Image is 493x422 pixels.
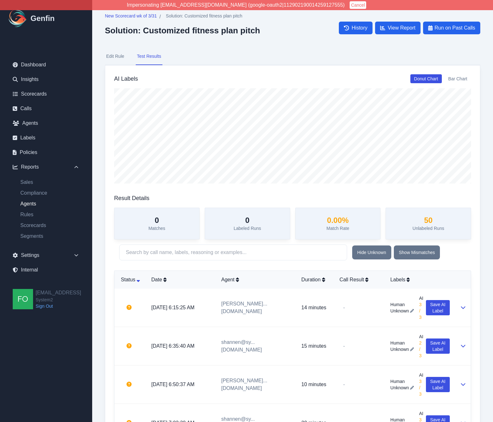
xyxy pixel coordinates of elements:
[8,102,85,115] a: Calls
[15,232,85,240] a: Segments
[8,8,28,29] img: Logo
[444,74,471,83] button: Bar Chart
[148,225,165,231] p: Matches
[234,216,261,225] h3: 0
[428,340,447,352] span: Save AI Label
[136,48,162,65] button: Test Results
[419,410,423,417] span: AI
[390,340,414,346] span: Human
[435,24,475,32] span: Run on Past Calls
[114,74,138,83] h3: AI Labels
[390,276,450,284] div: Labels
[8,58,85,71] a: Dashboard
[120,276,141,284] div: Status
[119,244,347,260] input: Search by call name, labels, reasoning or examples...
[301,276,329,284] div: Duration
[151,343,195,349] a: [DATE] 6:35:40 AM
[413,216,444,225] h3: 50
[36,303,81,309] a: Sign Out
[419,340,423,359] span: 2 / 3
[105,13,157,21] a: New Scorecard wk of 3/31
[151,305,195,310] a: [DATE] 6:15:25 AM
[388,24,415,32] span: View Report
[8,146,85,159] a: Policies
[8,117,85,130] a: Agents
[390,378,414,385] span: Human
[166,13,242,19] span: Solution: Customized fitness plan pitch
[419,301,423,320] span: 3 / 3
[221,276,291,284] div: Agent
[8,249,85,262] div: Settings
[390,385,409,391] span: Unknown
[159,13,161,21] span: /
[8,88,85,100] a: Scorecards
[15,200,85,208] a: Agents
[390,308,409,314] span: Unknown
[394,245,440,259] button: Show Mismatches
[339,22,373,34] a: History
[15,178,85,186] a: Sales
[114,194,149,203] h3: Result Details
[105,26,260,35] h2: Solution: Customized fitness plan pitch
[234,225,261,231] p: Labeled Runs
[105,48,126,65] button: Edit Rule
[31,13,55,23] h1: Genfin
[36,289,81,297] h2: [EMAIL_ADDRESS]
[375,22,421,34] a: View Report
[8,73,85,86] a: Insights
[426,377,450,392] button: Save AI Label
[15,222,85,229] a: Scorecards
[339,342,349,351] span: -
[301,381,329,388] p: 10 minutes
[410,74,442,83] button: Donut Chart
[428,301,447,314] span: Save AI Label
[148,216,165,225] h3: 0
[36,297,81,303] span: System2
[339,380,349,389] span: -
[13,289,33,309] img: founders@genfin.ai
[326,216,349,225] h3: 0.00 %
[419,333,423,340] span: AI
[15,211,85,218] a: Rules
[326,225,349,231] p: Match Rate
[413,225,444,231] p: Unlabeled Runs
[426,338,450,354] button: Save AI Label
[151,382,195,387] a: [DATE] 6:50:37 AM
[419,295,423,301] span: AI
[352,245,391,259] button: Hide Unknown
[350,1,366,9] button: Cancel
[426,300,450,315] button: Save AI Label
[390,301,414,308] span: Human
[8,131,85,144] a: Labels
[221,301,267,314] a: [PERSON_NAME]...[DOMAIN_NAME]
[390,346,409,352] span: Unknown
[15,189,85,197] a: Compliance
[419,372,423,378] span: AI
[301,342,329,350] p: 15 minutes
[221,378,267,391] a: [PERSON_NAME]...[DOMAIN_NAME]
[339,276,380,284] div: Call Result
[428,378,447,391] span: Save AI Label
[151,276,211,284] div: Date
[423,22,480,34] button: Run on Past Calls
[8,264,85,276] a: Internal
[339,303,349,312] span: -
[221,339,262,352] a: shannen@sy...[DOMAIN_NAME]
[301,304,329,311] p: 14 minutes
[105,13,157,19] span: New Scorecard wk of 3/31
[352,24,367,32] span: History
[8,161,85,173] div: Reports
[419,378,423,397] span: 3 / 3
